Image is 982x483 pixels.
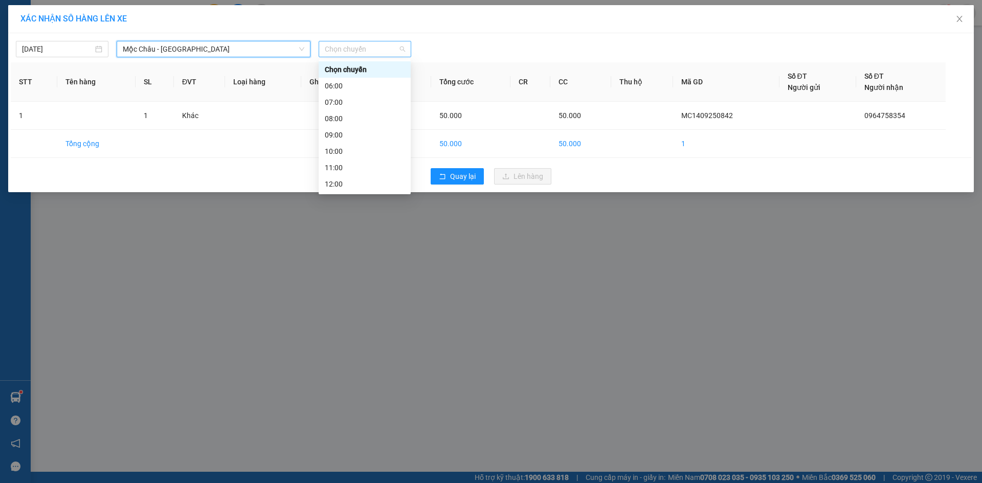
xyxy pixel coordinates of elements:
[450,171,476,182] span: Quay lại
[301,62,365,102] th: Ghi chú
[325,97,405,108] div: 07:00
[123,41,304,57] span: Mộc Châu - Hà Nội
[57,62,136,102] th: Tên hàng
[325,41,405,57] span: Chọn chuyến
[325,80,405,91] div: 06:00
[19,18,79,29] span: XUANTRANG
[673,130,779,158] td: 1
[299,46,305,52] span: down
[681,111,733,120] span: MC1409250842
[4,58,31,65] span: Người gửi:
[431,168,484,185] button: rollbackQuay lại
[550,62,611,102] th: CC
[174,102,225,130] td: Khác
[494,168,551,185] button: uploadLên hàng
[325,178,405,190] div: 12:00
[325,146,405,157] div: 10:00
[864,83,903,91] span: Người nhận
[11,62,57,102] th: STT
[559,111,581,120] span: 50.000
[319,61,411,78] div: Chọn chuyến
[225,62,301,102] th: Loại hàng
[439,111,462,120] span: 50.000
[945,5,974,34] button: Close
[33,31,65,41] em: Logistics
[4,65,36,72] span: Người nhận:
[864,72,884,80] span: Số ĐT
[20,14,127,24] span: XÁC NHẬN SỐ HÀNG LÊN XE
[864,111,905,120] span: 0964758354
[32,6,66,16] span: HAIVAN
[325,64,405,75] div: Chọn chuyến
[144,111,148,120] span: 1
[96,10,149,26] span: VP [PERSON_NAME]
[22,43,93,55] input: 14/09/2025
[325,129,405,141] div: 09:00
[174,62,225,102] th: ĐVT
[510,62,550,102] th: CR
[136,62,174,102] th: SL
[325,162,405,173] div: 11:00
[57,130,136,158] td: Tổng cộng
[325,113,405,124] div: 08:00
[439,173,446,181] span: rollback
[4,72,76,86] span: 0964758354
[611,62,673,102] th: Thu hộ
[11,102,57,130] td: 1
[550,130,611,158] td: 50.000
[673,62,779,102] th: Mã GD
[955,15,964,23] span: close
[431,130,510,158] td: 50.000
[788,72,807,80] span: Số ĐT
[99,27,149,37] span: 0981 559 551
[431,62,510,102] th: Tổng cước
[788,83,820,91] span: Người gửi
